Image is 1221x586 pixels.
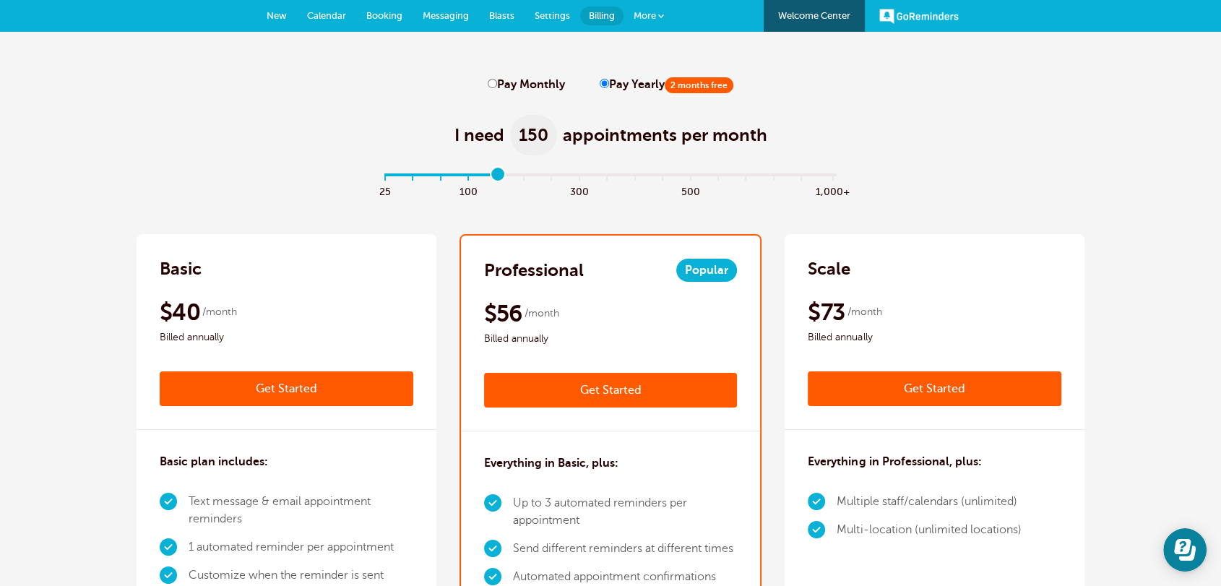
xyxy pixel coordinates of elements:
span: 500 [676,182,704,199]
a: Get Started [808,371,1061,406]
li: 1 automated reminder per appointment [189,533,413,561]
span: More [634,10,656,21]
span: 1,000+ [816,182,850,199]
span: 2 months free [665,77,733,93]
label: Pay Monthly [488,78,565,92]
input: Pay Monthly [488,79,497,88]
span: /month [847,303,881,321]
input: Pay Yearly2 months free [600,79,609,88]
span: Billed annually [808,329,1061,346]
span: Billing [589,10,615,21]
h3: Everything in Professional, plus: [808,453,981,470]
label: Pay Yearly [600,78,733,92]
h2: Professional [484,259,584,282]
span: 25 [371,182,399,199]
span: appointments per month [563,124,767,147]
h3: Everything in Basic, plus: [484,454,618,472]
span: Billed annually [484,330,738,348]
span: I need [454,124,504,147]
a: Get Started [160,371,413,406]
span: $56 [484,299,522,328]
span: 150 [510,115,557,155]
span: 300 [566,182,593,199]
iframe: Resource center [1163,528,1207,572]
h2: Basic [160,257,202,280]
span: Calendar [307,10,346,21]
span: Popular [676,259,737,282]
span: /month [202,303,237,321]
span: 100 [454,182,482,199]
span: Billed annually [160,329,413,346]
span: Blasts [489,10,514,21]
span: Settings [535,10,570,21]
span: $40 [160,298,200,327]
li: Text message & email appointment reminders [189,488,413,533]
li: Multi-location (unlimited locations) [837,516,1021,544]
li: Up to 3 automated reminders per appointment [513,489,738,535]
span: Messaging [423,10,469,21]
h3: Basic plan includes: [160,453,268,470]
span: Booking [366,10,402,21]
li: Multiple staff/calendars (unlimited) [837,488,1021,516]
h2: Scale [808,257,850,280]
span: /month [525,305,559,322]
a: Billing [580,7,624,25]
span: New [267,10,287,21]
a: Get Started [484,373,738,408]
li: Send different reminders at different times [513,535,738,563]
span: $73 [808,298,845,327]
